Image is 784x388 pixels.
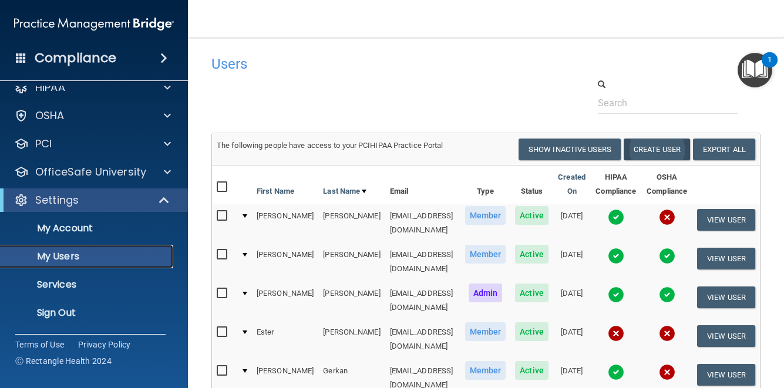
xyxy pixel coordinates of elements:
[590,166,641,204] th: HIPAA Compliance
[385,242,460,281] td: [EMAIL_ADDRESS][DOMAIN_NAME]
[14,193,170,207] a: Settings
[697,364,755,386] button: View User
[14,12,174,36] img: PMB logo
[35,109,65,123] p: OSHA
[35,137,52,151] p: PCI
[641,166,692,204] th: OSHA Compliance
[697,248,755,269] button: View User
[323,184,366,198] a: Last Name
[465,322,506,341] span: Member
[78,339,131,350] a: Privacy Policy
[608,248,624,264] img: tick.e7d51cea.svg
[318,242,385,281] td: [PERSON_NAME]
[211,56,524,72] h4: Users
[693,139,755,160] a: Export All
[252,242,318,281] td: [PERSON_NAME]
[558,170,586,198] a: Created On
[318,281,385,320] td: [PERSON_NAME]
[8,222,168,234] p: My Account
[553,281,591,320] td: [DATE]
[697,286,755,308] button: View User
[553,320,591,359] td: [DATE]
[385,204,460,242] td: [EMAIL_ADDRESS][DOMAIN_NAME]
[14,80,171,95] a: HIPAA
[35,50,116,66] h4: Compliance
[15,339,64,350] a: Terms of Use
[469,284,503,302] span: Admin
[515,206,549,225] span: Active
[385,166,460,204] th: Email
[318,204,385,242] td: [PERSON_NAME]
[14,137,171,151] a: PCI
[465,206,506,225] span: Member
[515,322,549,341] span: Active
[659,364,675,380] img: cross.ca9f0e7f.svg
[15,355,112,367] span: Ⓒ Rectangle Health 2024
[252,281,318,320] td: [PERSON_NAME]
[659,248,675,264] img: tick.e7d51cea.svg
[35,80,65,95] p: HIPAA
[35,165,146,179] p: OfficeSafe University
[519,139,621,160] button: Show Inactive Users
[465,245,506,264] span: Member
[252,204,318,242] td: [PERSON_NAME]
[460,166,511,204] th: Type
[14,165,171,179] a: OfficeSafe University
[465,361,506,380] span: Member
[318,320,385,359] td: [PERSON_NAME]
[598,92,737,114] input: Search
[252,320,318,359] td: Ester
[14,109,171,123] a: OSHA
[35,193,79,207] p: Settings
[659,286,675,303] img: tick.e7d51cea.svg
[659,209,675,225] img: cross.ca9f0e7f.svg
[608,364,624,380] img: tick.e7d51cea.svg
[385,281,460,320] td: [EMAIL_ADDRESS][DOMAIN_NAME]
[608,286,624,303] img: tick.e7d51cea.svg
[8,307,168,319] p: Sign Out
[738,53,772,87] button: Open Resource Center, 1 new notification
[8,251,168,262] p: My Users
[581,305,770,352] iframe: Drift Widget Chat Controller
[697,209,755,231] button: View User
[768,60,772,75] div: 1
[8,279,168,291] p: Services
[553,242,591,281] td: [DATE]
[257,184,294,198] a: First Name
[515,361,549,380] span: Active
[515,284,549,302] span: Active
[624,139,690,160] button: Create User
[510,166,553,204] th: Status
[385,320,460,359] td: [EMAIL_ADDRESS][DOMAIN_NAME]
[515,245,549,264] span: Active
[553,204,591,242] td: [DATE]
[608,209,624,225] img: tick.e7d51cea.svg
[217,141,443,150] span: The following people have access to your PCIHIPAA Practice Portal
